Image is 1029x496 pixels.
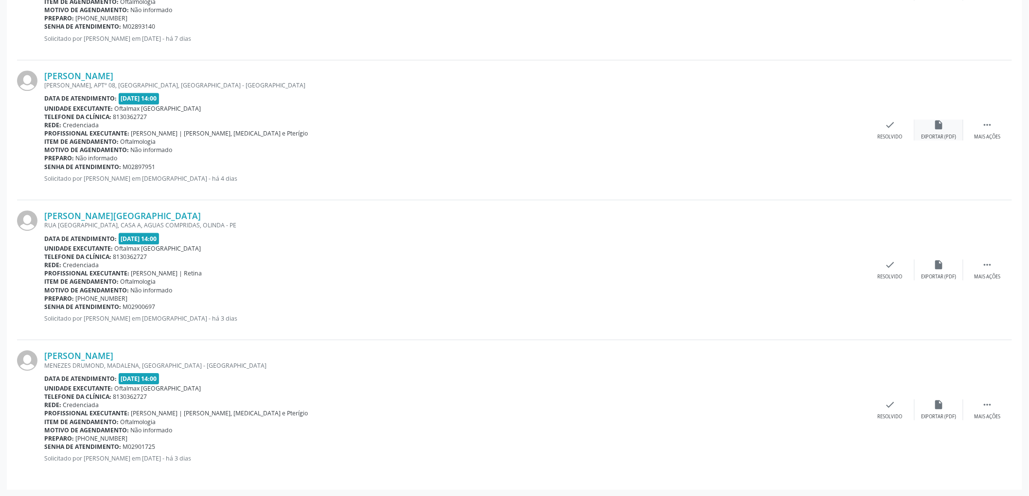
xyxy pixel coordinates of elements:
b: Unidade executante: [44,384,113,393]
i: check [885,399,896,410]
a: [PERSON_NAME][GEOGRAPHIC_DATA] [44,210,201,221]
b: Profissional executante: [44,409,129,417]
span: M02900697 [123,303,156,311]
b: Preparo: [44,294,74,303]
b: Senha de atendimento: [44,443,121,451]
b: Senha de atendimento: [44,163,121,171]
b: Telefone da clínica: [44,113,111,121]
div: RUA [GEOGRAPHIC_DATA], CASA A, AGUAS COMPRIDAS, OLINDA - PE [44,221,866,229]
b: Unidade executante: [44,104,113,113]
span: Não informado [131,286,173,294]
span: [DATE] 14:00 [119,373,160,384]
span: 8130362727 [113,393,147,401]
b: Rede: [44,401,61,409]
div: Exportar (PDF) [922,413,957,420]
i: insert_drive_file [934,259,944,270]
b: Preparo: [44,434,74,443]
span: [PHONE_NUMBER] [76,434,128,443]
i:  [982,120,993,130]
i: insert_drive_file [934,399,944,410]
b: Telefone da clínica: [44,393,111,401]
b: Item de agendamento: [44,137,119,146]
span: M02901725 [123,443,156,451]
i: check [885,120,896,130]
span: Oftalmax [GEOGRAPHIC_DATA] [115,384,201,393]
span: [PERSON_NAME] | [PERSON_NAME], [MEDICAL_DATA] e Pterígio [131,129,308,137]
b: Motivo de agendamento: [44,6,129,14]
b: Senha de atendimento: [44,22,121,31]
span: M02893140 [123,22,156,31]
a: [PERSON_NAME] [44,350,113,361]
div: Mais ações [975,134,1001,140]
div: Mais ações [975,274,1001,280]
b: Profissional executante: [44,269,129,277]
span: [DATE] 14:00 [119,93,160,104]
span: Oftalmologia [121,418,156,426]
b: Item de agendamento: [44,277,119,286]
span: Oftalmax [GEOGRAPHIC_DATA] [115,104,201,113]
b: Data de atendimento: [44,235,117,243]
b: Preparo: [44,154,74,162]
span: Oftalmologia [121,277,156,286]
span: Credenciada [63,121,99,129]
b: Motivo de agendamento: [44,146,129,154]
span: Credenciada [63,261,99,269]
div: Resolvido [878,134,903,140]
i:  [982,259,993,270]
b: Data de atendimento: [44,375,117,383]
a: [PERSON_NAME] [44,70,113,81]
div: [PERSON_NAME], APTº 08, [GEOGRAPHIC_DATA], [GEOGRAPHIC_DATA] - [GEOGRAPHIC_DATA] [44,81,866,89]
div: Exportar (PDF) [922,274,957,280]
div: Exportar (PDF) [922,134,957,140]
i: insert_drive_file [934,120,944,130]
b: Data de atendimento: [44,94,117,103]
b: Telefone da clínica: [44,253,111,261]
span: Oftalmologia [121,137,156,146]
span: M02897951 [123,163,156,171]
div: Resolvido [878,274,903,280]
b: Rede: [44,261,61,269]
p: Solicitado por [PERSON_NAME] em [DATE] - há 7 dias [44,34,866,43]
div: MENEZES DRUMOND, MADALENA, [GEOGRAPHIC_DATA] - [GEOGRAPHIC_DATA] [44,361,866,370]
p: Solicitado por [PERSON_NAME] em [DEMOGRAPHIC_DATA] - há 4 dias [44,174,866,183]
i: check [885,259,896,270]
span: Não informado [131,6,173,14]
b: Item de agendamento: [44,418,119,426]
div: Mais ações [975,413,1001,420]
span: Oftalmax [GEOGRAPHIC_DATA] [115,244,201,253]
span: [PHONE_NUMBER] [76,294,128,303]
b: Unidade executante: [44,244,113,253]
b: Senha de atendimento: [44,303,121,311]
span: 8130362727 [113,113,147,121]
img: img [17,70,37,91]
b: Motivo de agendamento: [44,426,129,434]
span: Credenciada [63,401,99,409]
img: img [17,210,37,231]
p: Solicitado por [PERSON_NAME] em [DEMOGRAPHIC_DATA] - há 3 dias [44,314,866,323]
span: Não informado [131,426,173,434]
p: Solicitado por [PERSON_NAME] em [DATE] - há 3 dias [44,454,866,462]
b: Profissional executante: [44,129,129,137]
span: Não informado [76,154,118,162]
div: Resolvido [878,413,903,420]
span: [PERSON_NAME] | [PERSON_NAME], [MEDICAL_DATA] e Pterígio [131,409,308,417]
b: Rede: [44,121,61,129]
span: [PERSON_NAME] | Retina [131,269,202,277]
img: img [17,350,37,371]
b: Preparo: [44,14,74,22]
span: Não informado [131,146,173,154]
span: [DATE] 14:00 [119,233,160,244]
span: [PHONE_NUMBER] [76,14,128,22]
b: Motivo de agendamento: [44,286,129,294]
i:  [982,399,993,410]
span: 8130362727 [113,253,147,261]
